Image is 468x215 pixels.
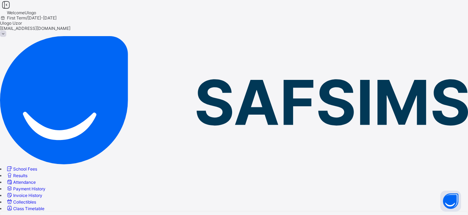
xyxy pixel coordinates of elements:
[6,206,44,211] a: Class Timetable
[6,166,37,172] a: School Fees
[6,199,36,205] a: Collectibles
[13,166,37,172] span: School Fees
[13,186,45,191] span: Payment History
[13,193,42,198] span: Invoice History
[13,173,27,178] span: Results
[13,180,36,185] span: Attendance
[440,191,461,212] button: Open asap
[6,186,45,191] a: Payment History
[6,180,36,185] a: Attendance
[6,173,27,178] a: Results
[7,10,36,15] span: Welcome Ulogo
[13,206,44,211] span: Class Timetable
[6,193,42,198] a: Invoice History
[13,199,36,205] span: Collectibles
